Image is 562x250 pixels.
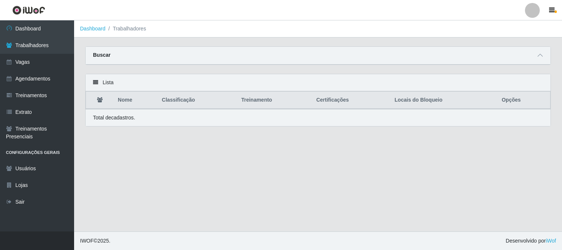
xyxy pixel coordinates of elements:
[497,92,550,109] th: Opções
[157,92,237,109] th: Classificação
[237,92,312,109] th: Treinamento
[113,92,157,109] th: Nome
[106,25,146,33] li: Trabalhadores
[93,52,110,58] strong: Buscar
[74,20,562,37] nav: breadcrumb
[506,237,556,245] span: Desenvolvido por
[390,92,497,109] th: Locais do Bloqueio
[12,6,45,15] img: CoreUI Logo
[86,74,551,91] div: Lista
[80,26,106,32] a: Dashboard
[546,238,556,244] a: iWof
[93,114,135,122] p: Total de cadastros.
[80,238,94,244] span: IWOF
[80,237,110,245] span: © 2025 .
[312,92,390,109] th: Certificações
